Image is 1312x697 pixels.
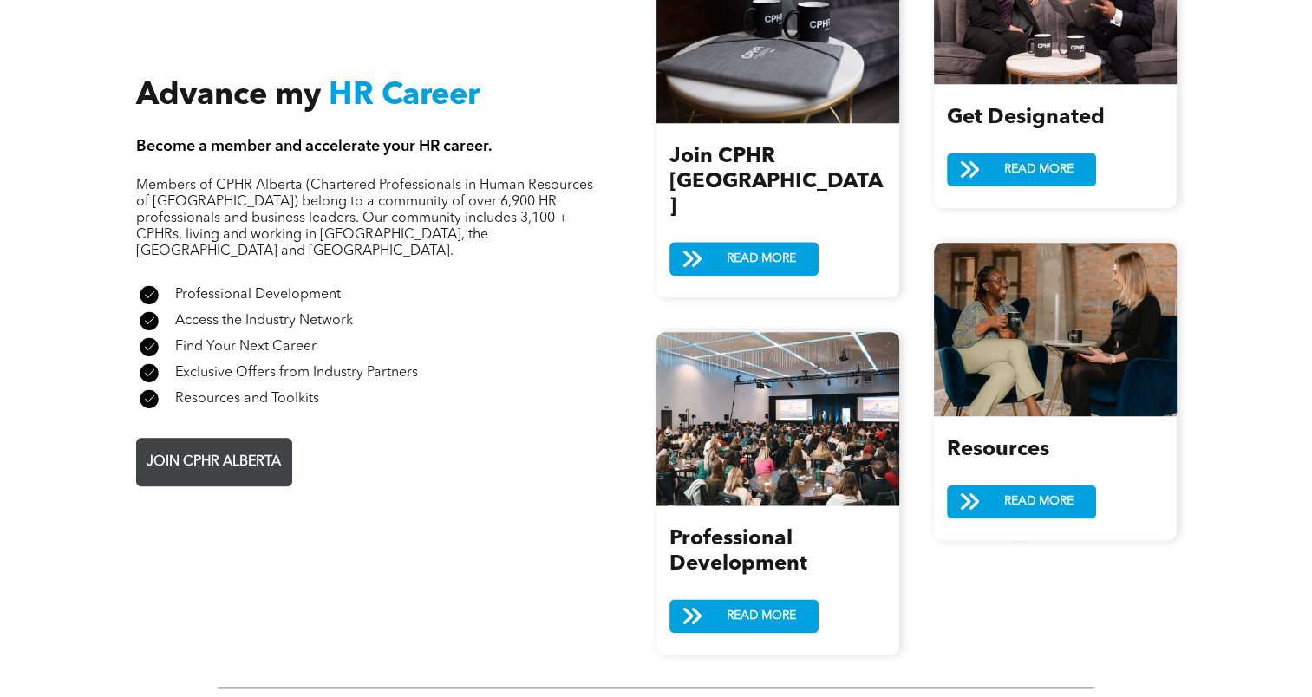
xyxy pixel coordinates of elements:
[175,366,418,380] span: Exclusive Offers from Industry Partners
[721,243,802,275] span: READ MORE
[175,340,317,354] span: Find Your Next Career
[136,139,493,154] span: Become a member and accelerate your HR career.
[947,440,1049,460] span: Resources
[136,81,321,112] span: Advance my
[136,179,593,258] span: Members of CPHR Alberta (Chartered Professionals in Human Resources of [GEOGRAPHIC_DATA]) belong ...
[136,438,292,486] a: JOIN CPHR ALBERTA
[329,81,480,112] span: HR Career
[721,600,802,632] span: READ MORE
[175,392,319,406] span: Resources and Toolkits
[998,153,1080,186] span: READ MORE
[998,485,1080,518] span: READ MORE
[175,288,341,302] span: Professional Development
[669,147,883,218] span: Join CPHR [GEOGRAPHIC_DATA]
[669,599,819,633] a: READ MORE
[669,242,819,276] a: READ MORE
[947,107,1105,128] span: Get Designated
[947,153,1096,186] a: READ MORE
[669,529,807,575] span: Professional Development
[175,314,353,328] span: Access the Industry Network
[947,485,1096,518] a: READ MORE
[140,446,287,479] span: JOIN CPHR ALBERTA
